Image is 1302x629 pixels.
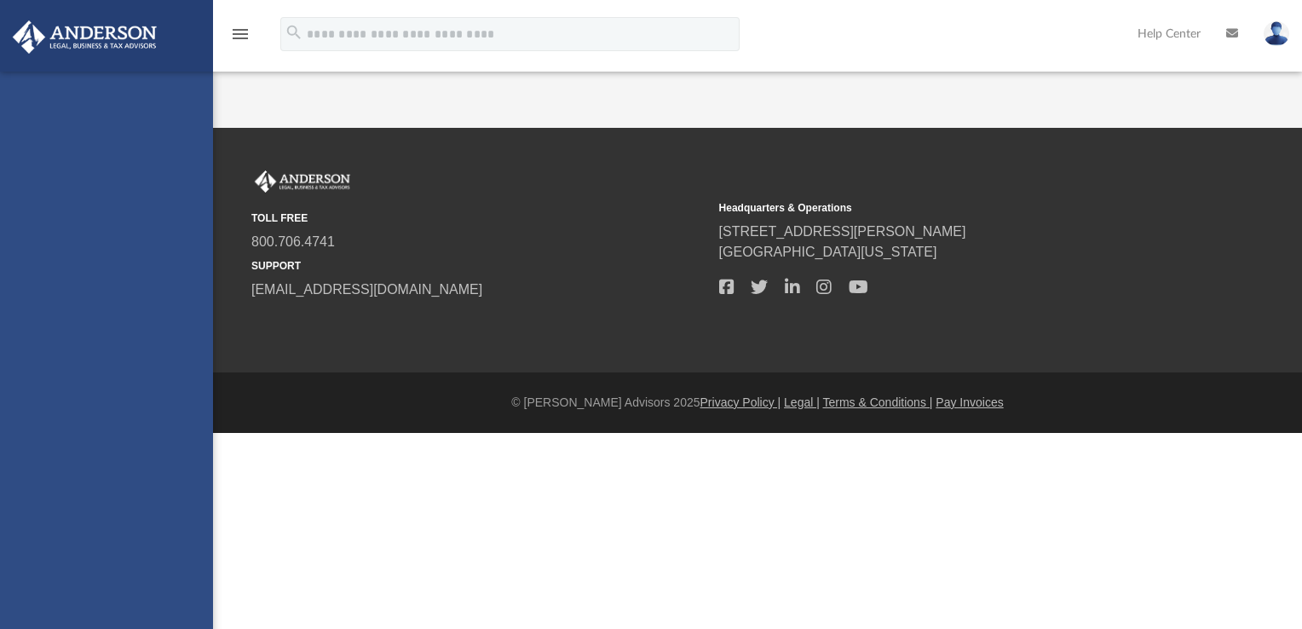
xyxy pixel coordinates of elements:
[700,395,781,409] a: Privacy Policy |
[213,394,1302,412] div: © [PERSON_NAME] Advisors 2025
[251,234,335,249] a: 800.706.4741
[285,23,303,42] i: search
[784,395,820,409] a: Legal |
[230,24,251,44] i: menu
[719,224,966,239] a: [STREET_ADDRESS][PERSON_NAME]
[719,200,1175,216] small: Headquarters & Operations
[251,211,707,226] small: TOLL FREE
[1264,21,1289,46] img: User Pic
[251,258,707,274] small: SUPPORT
[8,20,162,54] img: Anderson Advisors Platinum Portal
[936,395,1003,409] a: Pay Invoices
[823,395,933,409] a: Terms & Conditions |
[251,170,354,193] img: Anderson Advisors Platinum Portal
[251,282,482,297] a: [EMAIL_ADDRESS][DOMAIN_NAME]
[719,245,937,259] a: [GEOGRAPHIC_DATA][US_STATE]
[230,32,251,44] a: menu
